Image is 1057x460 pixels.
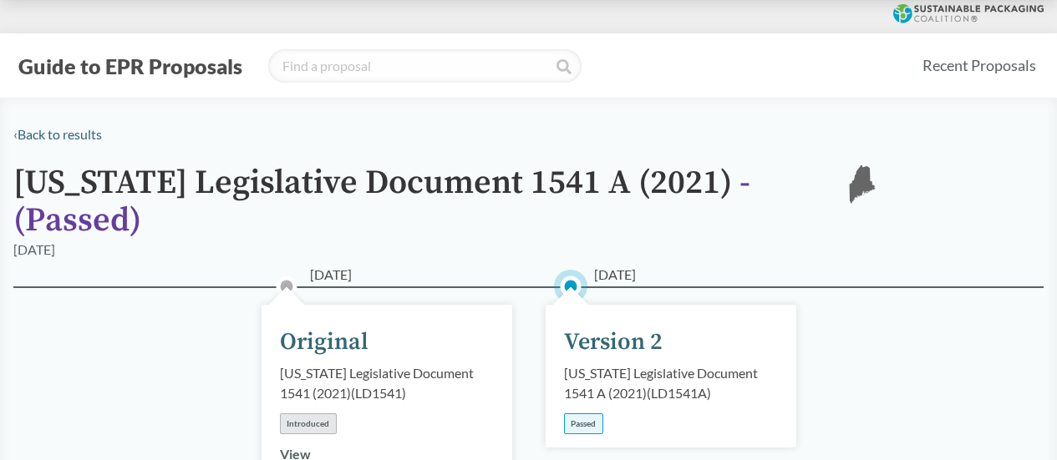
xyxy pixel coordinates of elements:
[594,265,636,285] span: [DATE]
[13,162,750,241] span: - ( Passed )
[268,49,582,83] input: Find a proposal
[13,240,55,260] div: [DATE]
[280,363,494,403] div: [US_STATE] Legislative Document 1541 (2021) ( LD1541 )
[915,47,1044,84] a: Recent Proposals
[13,126,102,142] a: ‹Back to results
[13,53,247,79] button: Guide to EPR Proposals
[13,164,816,240] h1: [US_STATE] Legislative Document 1541 A (2021)
[310,265,352,285] span: [DATE]
[280,413,337,434] div: Introduced
[564,325,663,360] div: Version 2
[564,363,778,403] div: [US_STATE] Legislative Document 1541 A (2021) ( LD1541A )
[564,413,603,434] div: Passed
[280,325,368,360] div: Original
